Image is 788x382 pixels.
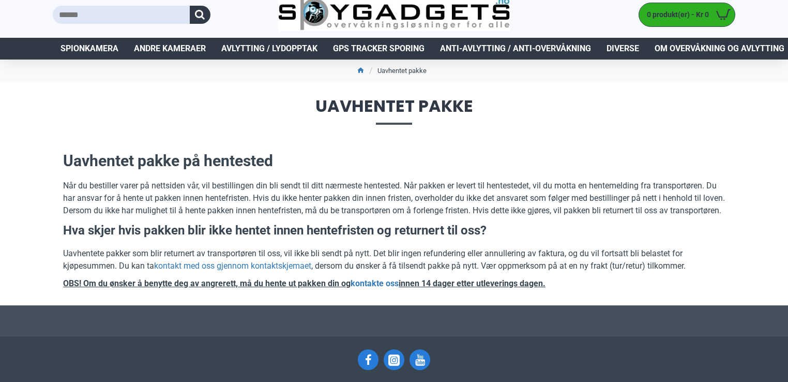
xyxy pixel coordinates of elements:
[53,98,735,124] span: Uavhentet pakke
[134,42,206,55] span: Andre kameraer
[63,222,725,240] h3: Hva skjer hvis pakken blir ikke hentet innen hentefristen og returnert til oss?
[351,277,399,290] a: kontakte oss
[63,278,545,288] b: OBS! Om du ønsker å benytte deg av angrerett, må du hente ut pakken din og innen 14 dager etter u...
[639,9,711,20] span: 0 produkt(er) - Kr 0
[432,38,599,60] a: Anti-avlytting / Anti-overvåkning
[639,3,735,26] a: 0 produkt(er) - Kr 0
[607,42,639,55] span: Diverse
[63,150,725,172] h2: Uavhentet pakke på hentested
[63,180,725,217] p: Når du bestiller varer på nettsiden vår, vil bestillingen din bli sendt til ditt nærmeste hentest...
[214,38,325,60] a: Avlytting / Lydopptak
[655,42,784,55] span: Om overvåkning og avlytting
[440,42,591,55] span: Anti-avlytting / Anti-overvåkning
[126,38,214,60] a: Andre kameraer
[221,42,317,55] span: Avlytting / Lydopptak
[60,42,118,55] span: Spionkamera
[325,38,432,60] a: GPS Tracker Sporing
[333,42,425,55] span: GPS Tracker Sporing
[154,260,311,272] a: kontakt med oss gjennom kontaktskjemaet
[599,38,647,60] a: Diverse
[63,247,725,272] p: Uavhentete pakker som blir returnert av transportøren til oss, vil ikke bli sendt på nytt. Det bl...
[53,38,126,60] a: Spionkamera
